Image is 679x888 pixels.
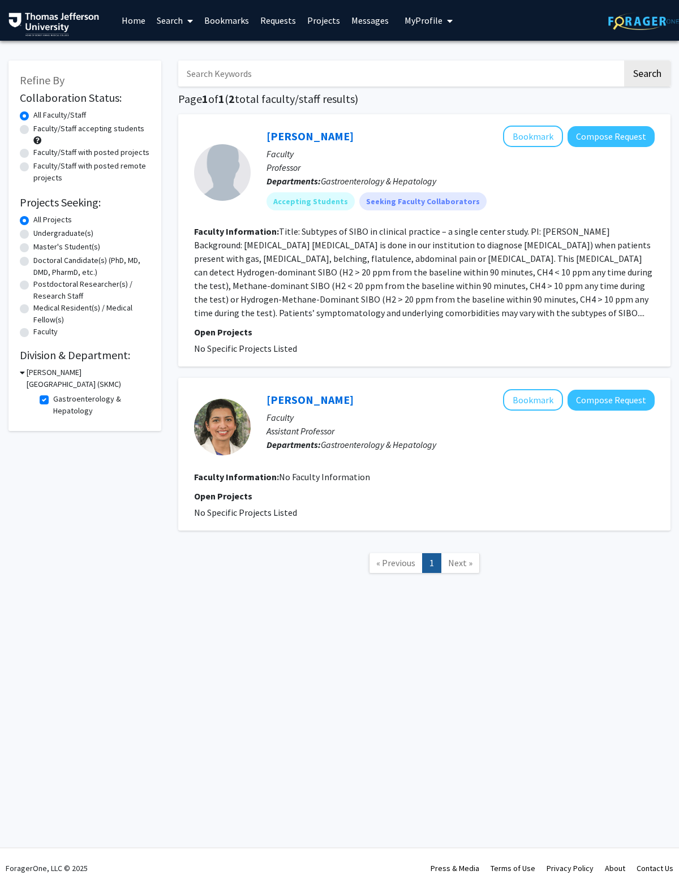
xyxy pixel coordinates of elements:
span: 1 [218,92,225,106]
a: Next Page [441,553,480,573]
label: Master's Student(s) [33,241,100,253]
a: About [605,863,625,873]
img: ForagerOne Logo [608,12,679,30]
label: Gastroenterology & Hepatology [53,393,147,417]
label: All Projects [33,214,72,226]
a: [PERSON_NAME] [267,129,354,143]
div: ForagerOne, LLC © 2025 [6,848,88,888]
img: Thomas Jefferson University Logo [8,12,99,36]
a: Search [151,1,199,40]
p: Professor [267,161,655,174]
span: No Faculty Information [279,471,370,482]
span: Next » [448,557,472,568]
h2: Collaboration Status: [20,91,150,105]
mat-chip: Accepting Students [267,192,355,210]
a: Messages [346,1,394,40]
button: Search [624,61,671,87]
a: Projects [302,1,346,40]
p: Open Projects [194,325,655,339]
button: Compose Request to Monjur Ahmed [568,126,655,147]
p: Faculty [267,147,655,161]
iframe: Chat [8,837,48,880]
nav: Page navigation [178,542,671,588]
input: Search Keywords [178,61,622,87]
button: Add Raina Shivashankar to Bookmarks [503,389,563,411]
a: Contact Us [637,863,673,873]
label: Medical Resident(s) / Medical Fellow(s) [33,302,150,326]
a: 1 [422,553,441,573]
a: Requests [255,1,302,40]
label: Undergraduate(s) [33,227,93,239]
a: [PERSON_NAME] [267,393,354,407]
b: Faculty Information: [194,471,279,482]
a: Home [116,1,151,40]
label: Doctoral Candidate(s) (PhD, MD, DMD, PharmD, etc.) [33,255,150,278]
a: Bookmarks [199,1,255,40]
a: Previous Page [369,553,423,573]
span: « Previous [376,557,415,568]
a: Privacy Policy [547,863,594,873]
fg-read-more: Title: Subtypes of SIBO in clinical practice – a single center study. PI: [PERSON_NAME] Backgroun... [194,226,652,318]
span: Gastroenterology & Hepatology [321,175,436,187]
h3: [PERSON_NAME][GEOGRAPHIC_DATA] (SKMC) [27,367,150,390]
button: Compose Request to Raina Shivashankar [568,390,655,411]
b: Departments: [267,439,321,450]
h1: Page of ( total faculty/staff results) [178,92,671,106]
label: Faculty [33,326,58,338]
label: All Faculty/Staff [33,109,86,121]
span: 1 [202,92,208,106]
span: 2 [229,92,235,106]
span: Gastroenterology & Hepatology [321,439,436,450]
span: No Specific Projects Listed [194,507,297,518]
h2: Division & Department: [20,348,150,362]
h2: Projects Seeking: [20,196,150,209]
span: My Profile [405,15,442,26]
label: Faculty/Staff with posted remote projects [33,160,150,184]
a: Press & Media [431,863,479,873]
a: Terms of Use [491,863,535,873]
b: Faculty Information: [194,226,279,237]
label: Faculty/Staff with posted projects [33,146,149,158]
label: Postdoctoral Researcher(s) / Research Staff [33,278,150,302]
label: Faculty/Staff accepting students [33,123,144,135]
p: Faculty [267,411,655,424]
b: Departments: [267,175,321,187]
button: Add Monjur Ahmed to Bookmarks [503,126,563,147]
span: No Specific Projects Listed [194,343,297,354]
p: Assistant Professor [267,424,655,438]
span: Refine By [20,73,65,87]
mat-chip: Seeking Faculty Collaborators [359,192,487,210]
p: Open Projects [194,489,655,503]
